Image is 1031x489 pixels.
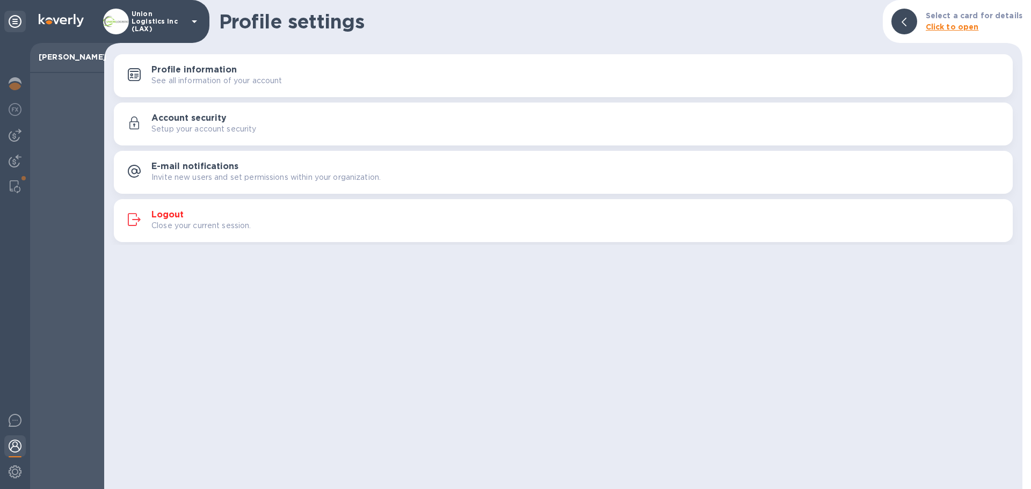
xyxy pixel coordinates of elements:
h3: Logout [151,210,184,220]
img: Foreign exchange [9,103,21,116]
p: Union Logistics Inc (LAX) [132,10,185,33]
button: E-mail notificationsInvite new users and set permissions within your organization. [114,151,1013,194]
b: Click to open [926,23,979,31]
button: Account securitySetup your account security [114,103,1013,145]
div: Unpin categories [4,11,26,32]
h3: Profile information [151,65,237,75]
h3: Account security [151,113,227,123]
p: Setup your account security [151,123,257,135]
img: Logo [39,14,84,27]
h1: Profile settings [219,10,874,33]
b: Select a card for details [926,11,1022,20]
button: LogoutClose your current session. [114,199,1013,242]
p: Close your current session. [151,220,251,231]
h3: E-mail notifications [151,162,238,172]
button: Profile informationSee all information of your account [114,54,1013,97]
p: Invite new users and set permissions within your organization. [151,172,381,183]
p: See all information of your account [151,75,282,86]
p: [PERSON_NAME] [39,52,96,62]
